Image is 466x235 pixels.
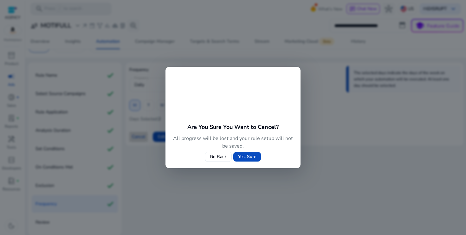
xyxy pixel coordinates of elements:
h2: Are You Sure You Want to Cancel? [173,123,293,131]
h4: All progress will be lost and your rule setup will not be saved. [173,135,293,150]
span: Yes, Sure [238,153,256,160]
button: Go Back [205,152,232,162]
span: Go Back [210,153,227,160]
button: Yes, Sure [233,152,261,162]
